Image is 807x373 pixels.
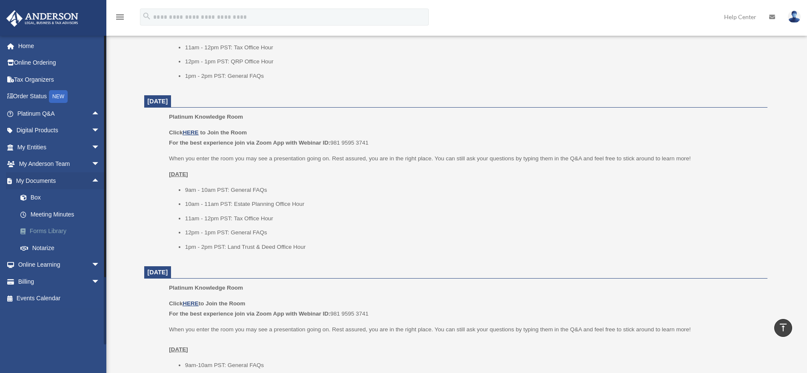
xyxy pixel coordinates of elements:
[12,189,113,206] a: Box
[4,10,81,27] img: Anderson Advisors Platinum Portal
[169,129,200,136] b: Click
[6,88,113,105] a: Order StatusNEW
[183,129,198,136] a: HERE
[185,185,761,195] li: 9am - 10am PST: General FAQs
[6,37,113,54] a: Home
[6,139,113,156] a: My Entitiesarrow_drop_down
[12,239,113,256] a: Notarize
[148,269,168,276] span: [DATE]
[788,11,801,23] img: User Pic
[6,273,113,290] a: Billingarrow_drop_down
[6,290,113,307] a: Events Calendar
[169,299,761,319] p: 981 9595 3741
[91,139,108,156] span: arrow_drop_down
[6,122,113,139] a: Digital Productsarrow_drop_down
[6,105,113,122] a: Platinum Q&Aarrow_drop_up
[774,319,792,337] a: vertical_align_top
[185,228,761,238] li: 12pm - 1pm PST: General FAQs
[185,242,761,252] li: 1pm - 2pm PST: Land Trust & Deed Office Hour
[142,11,151,21] i: search
[91,156,108,173] span: arrow_drop_down
[185,214,761,224] li: 11am - 12pm PST: Tax Office Hour
[91,172,108,190] span: arrow_drop_up
[6,172,113,189] a: My Documentsarrow_drop_up
[169,310,330,317] b: For the best experience join via Zoom App with Webinar ID:
[91,105,108,122] span: arrow_drop_up
[185,43,761,53] li: 11am - 12pm PST: Tax Office Hour
[6,54,113,71] a: Online Ordering
[6,156,113,173] a: My Anderson Teamarrow_drop_down
[169,285,243,291] span: Platinum Knowledge Room
[115,12,125,22] i: menu
[49,90,68,103] div: NEW
[169,300,245,307] b: Click to Join the Room
[185,199,761,209] li: 10am - 11am PST: Estate Planning Office Hour
[148,98,168,105] span: [DATE]
[169,325,761,355] p: When you enter the room you may see a presentation going on. Rest assured, you are in the right p...
[6,71,113,88] a: Tax Organizers
[91,273,108,290] span: arrow_drop_down
[185,71,761,81] li: 1pm - 2pm PST: General FAQs
[12,223,113,240] a: Forms Library
[91,122,108,140] span: arrow_drop_down
[185,57,761,67] li: 12pm - 1pm PST: QRP Office Hour
[6,256,113,273] a: Online Learningarrow_drop_down
[778,322,788,333] i: vertical_align_top
[169,346,188,353] u: [DATE]
[169,114,243,120] span: Platinum Knowledge Room
[169,128,761,148] p: 981 9595 3741
[115,15,125,22] a: menu
[185,360,761,370] li: 9am-10am PST: General FAQs
[169,171,188,177] u: [DATE]
[12,206,113,223] a: Meeting Minutes
[91,256,108,274] span: arrow_drop_down
[169,140,330,146] b: For the best experience join via Zoom App with Webinar ID:
[200,129,247,136] b: to Join the Room
[169,154,761,164] p: When you enter the room you may see a presentation going on. Rest assured, you are in the right p...
[183,300,198,307] a: HERE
